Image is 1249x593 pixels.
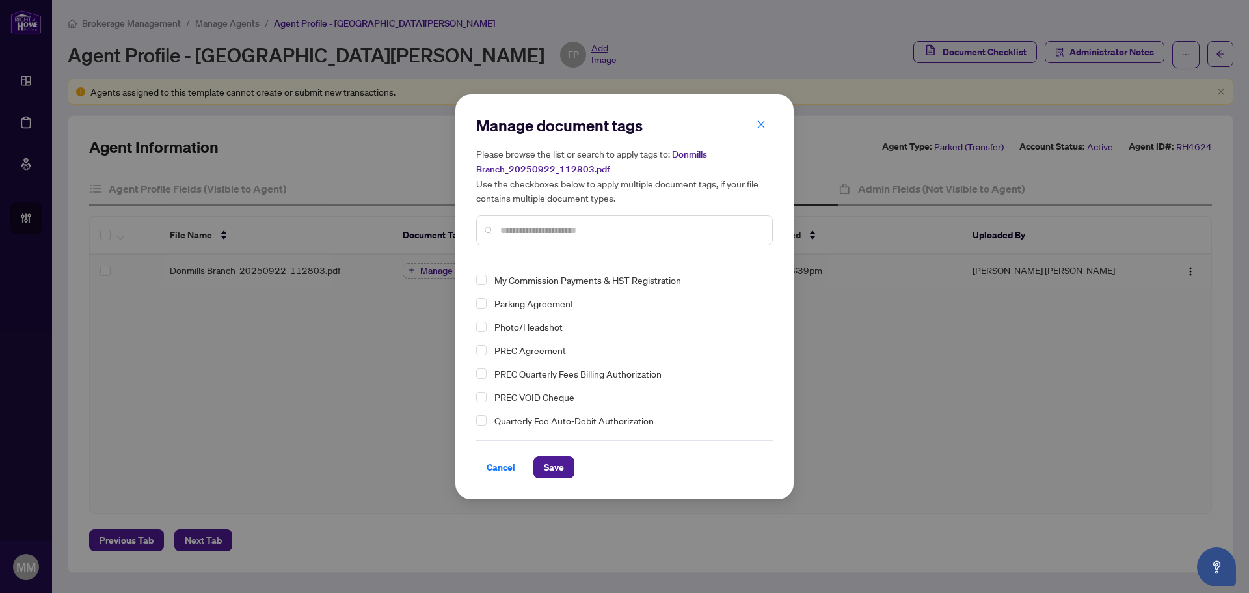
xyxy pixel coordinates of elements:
[494,413,654,428] span: Quarterly Fee Auto-Debit Authorization
[489,389,765,405] span: PREC VOID Cheque
[494,366,662,381] span: PREC Quarterly Fees Billing Authorization
[476,115,773,136] h2: Manage document tags
[476,322,487,332] span: Select Photo/Headshot
[489,319,765,335] span: Photo/Headshot
[489,342,765,358] span: PREC Agreement
[476,415,487,426] span: Select Quarterly Fee Auto-Debit Authorization
[489,296,765,311] span: Parking Agreement
[494,272,681,288] span: My Commission Payments & HST Registration
[533,456,574,478] button: Save
[476,275,487,285] span: Select My Commission Payments & HST Registration
[476,148,707,175] span: Donmills Branch_20250922_112803.pdf
[494,296,574,311] span: Parking Agreement
[476,392,487,402] span: Select PREC VOID Cheque
[757,120,766,129] span: close
[489,413,765,428] span: Quarterly Fee Auto-Debit Authorization
[489,366,765,381] span: PREC Quarterly Fees Billing Authorization
[476,368,487,379] span: Select PREC Quarterly Fees Billing Authorization
[494,319,563,335] span: Photo/Headshot
[544,457,564,478] span: Save
[494,389,574,405] span: PREC VOID Cheque
[494,342,566,358] span: PREC Agreement
[489,272,765,288] span: My Commission Payments & HST Registration
[1197,547,1236,586] button: Open asap
[476,146,773,205] h5: Please browse the list or search to apply tags to: Use the checkboxes below to apply multiple doc...
[476,298,487,309] span: Select Parking Agreement
[476,345,487,355] span: Select PREC Agreement
[476,456,526,478] button: Cancel
[487,457,515,478] span: Cancel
